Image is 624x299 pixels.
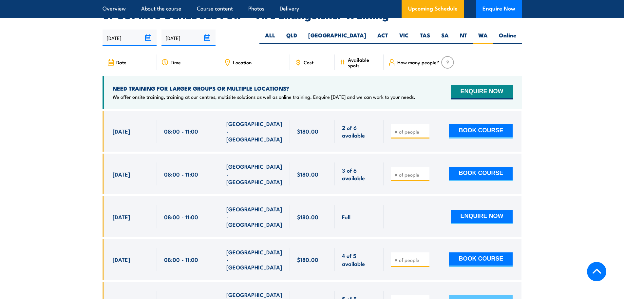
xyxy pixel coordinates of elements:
span: 08:00 - 11:00 [164,213,198,221]
label: VIC [394,32,414,44]
input: To date [161,30,216,46]
span: Date [116,59,126,65]
span: [GEOGRAPHIC_DATA] - [GEOGRAPHIC_DATA] [226,248,283,271]
span: How many people? [397,59,439,65]
label: QLD [281,32,303,44]
span: 08:00 - 11:00 [164,256,198,263]
label: Online [493,32,522,44]
input: # of people [394,257,427,263]
label: [GEOGRAPHIC_DATA] [303,32,372,44]
span: $180.00 [297,256,318,263]
span: $180.00 [297,127,318,135]
button: BOOK COURSE [449,252,513,267]
span: 08:00 - 11:00 [164,127,198,135]
span: [DATE] [113,256,130,263]
span: $180.00 [297,213,318,221]
span: 2 of 6 available [342,124,376,139]
label: WA [473,32,493,44]
button: BOOK COURSE [449,167,513,181]
label: TAS [414,32,436,44]
input: From date [103,30,157,46]
input: # of people [394,128,427,135]
input: # of people [394,171,427,178]
button: ENQUIRE NOW [451,210,513,224]
label: NT [454,32,473,44]
span: Cost [304,59,313,65]
label: ACT [372,32,394,44]
span: Available spots [348,57,379,68]
button: ENQUIRE NOW [451,85,513,99]
h4: NEED TRAINING FOR LARGER GROUPS OR MULTIPLE LOCATIONS? [113,85,415,92]
label: ALL [259,32,281,44]
span: 4 of 5 available [342,252,376,267]
span: [DATE] [113,213,130,221]
span: Time [171,59,181,65]
span: [GEOGRAPHIC_DATA] - [GEOGRAPHIC_DATA] [226,120,283,143]
p: We offer onsite training, training at our centres, multisite solutions as well as online training... [113,94,415,100]
label: SA [436,32,454,44]
span: Full [342,213,350,221]
span: $180.00 [297,170,318,178]
span: [DATE] [113,127,130,135]
h2: UPCOMING SCHEDULE FOR - "Fire Extinguisher Training" [103,10,522,19]
span: Location [233,59,252,65]
span: [DATE] [113,170,130,178]
span: [GEOGRAPHIC_DATA] - [GEOGRAPHIC_DATA] [226,162,283,185]
span: 3 of 6 available [342,166,376,182]
span: 08:00 - 11:00 [164,170,198,178]
button: BOOK COURSE [449,124,513,139]
span: [GEOGRAPHIC_DATA] - [GEOGRAPHIC_DATA] [226,205,283,228]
